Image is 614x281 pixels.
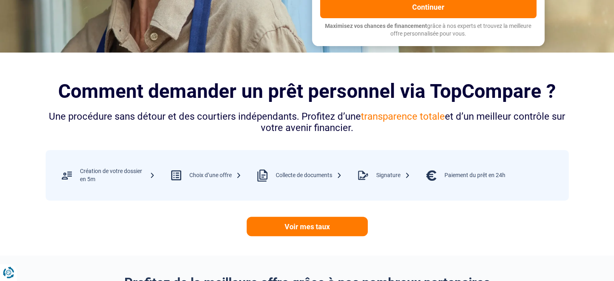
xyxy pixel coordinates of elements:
[46,111,569,134] div: Une procédure sans détour et des courtiers indépendants. Profitez d’une et d’un meilleur contrôle...
[80,167,155,183] div: Création de votre dossier en 5m
[276,171,342,180] div: Collecte de documents
[444,171,505,180] div: Paiement du prêt en 24h
[361,111,445,122] span: transparence totale
[325,23,427,29] span: Maximisez vos chances de financement
[320,22,536,38] p: grâce à nos experts et trouvez la meilleure offre personnalisée pour vous.
[376,171,410,180] div: Signature
[247,217,368,236] a: Voir mes taux
[189,171,241,180] div: Choix d’une offre
[46,80,569,102] h2: Comment demander un prêt personnel via TopCompare ?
